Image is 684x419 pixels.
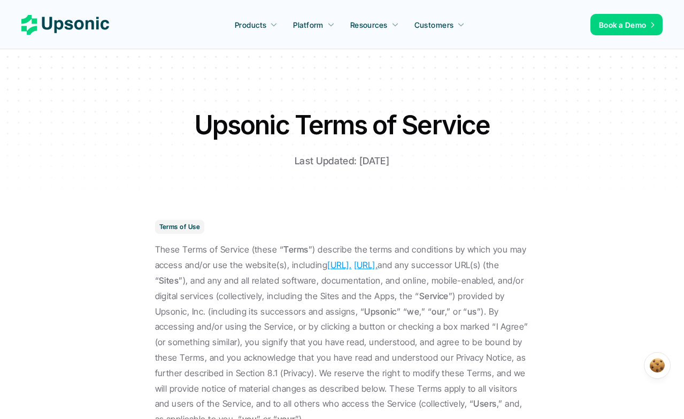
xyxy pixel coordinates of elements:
p: Products [235,19,266,31]
p: Resources [350,19,388,31]
strong: Terms [283,244,308,255]
strong: Users [473,398,496,409]
strong: our [432,306,444,317]
p: Platform [293,19,323,31]
p: Terms of Use [159,223,201,231]
a: [URL], [354,260,378,270]
strong: we [407,306,419,317]
p: Customers [414,19,454,31]
h1: Upsonic Terms of Service [155,107,529,143]
strong: Sites [159,275,179,286]
strong: us [467,306,477,317]
p: Last Updated: [DATE] [209,154,476,169]
p: Book a Demo [599,19,647,31]
a: Products [228,15,284,34]
strong: Upsonic [364,306,396,317]
a: [URL], [327,260,351,270]
strong: Service [419,291,449,301]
